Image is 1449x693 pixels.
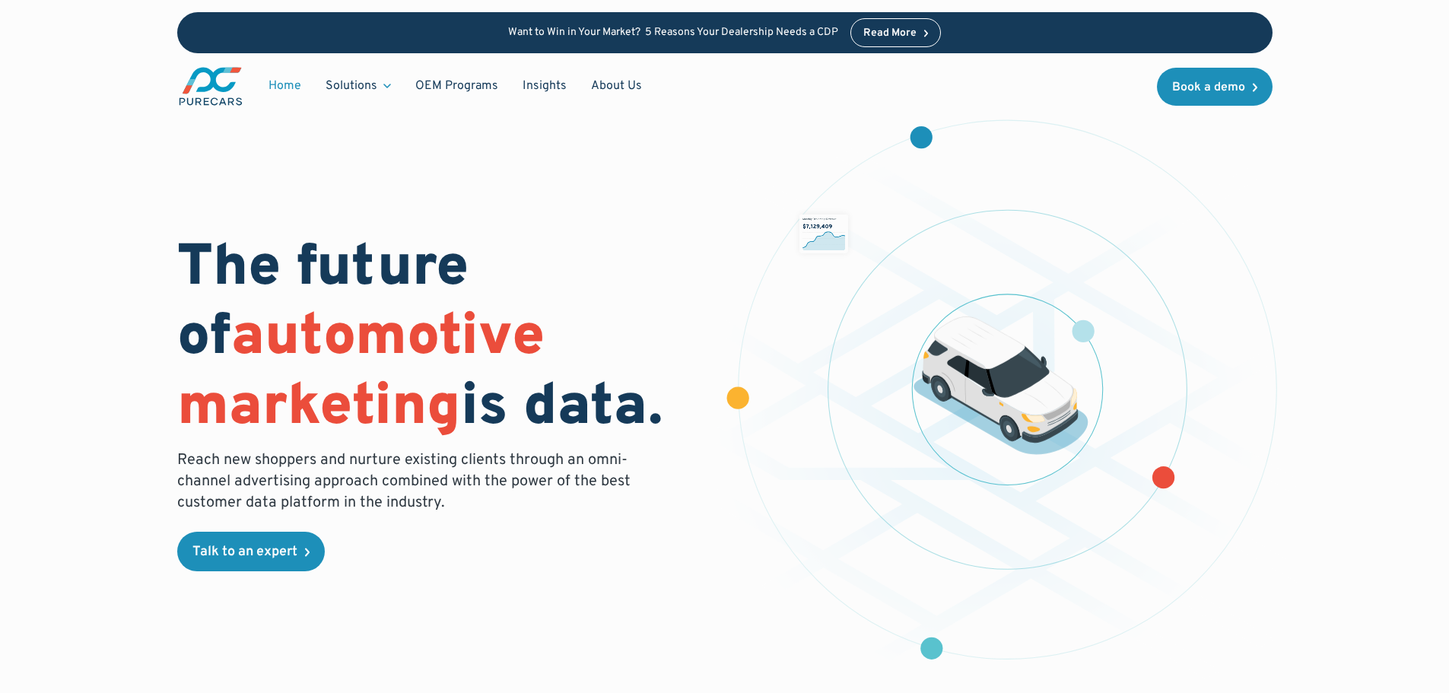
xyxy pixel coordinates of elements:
a: Read More [850,18,942,47]
img: illustration of a vehicle [914,316,1088,455]
a: Book a demo [1157,68,1273,106]
span: automotive marketing [177,302,545,444]
a: Insights [510,72,579,100]
a: About Us [579,72,654,100]
img: purecars logo [177,65,244,107]
a: OEM Programs [403,72,510,100]
a: Home [256,72,313,100]
p: Want to Win in Your Market? 5 Reasons Your Dealership Needs a CDP [508,27,838,40]
h1: The future of is data. [177,235,707,443]
p: Reach new shoppers and nurture existing clients through an omni-channel advertising approach comb... [177,450,640,513]
div: Solutions [326,78,377,94]
div: Book a demo [1172,81,1245,94]
img: chart showing monthly dealership revenue of $7m [799,215,848,253]
div: Talk to an expert [192,545,297,559]
a: main [177,65,244,107]
a: Talk to an expert [177,532,325,571]
div: Solutions [313,72,403,100]
div: Read More [863,28,917,39]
